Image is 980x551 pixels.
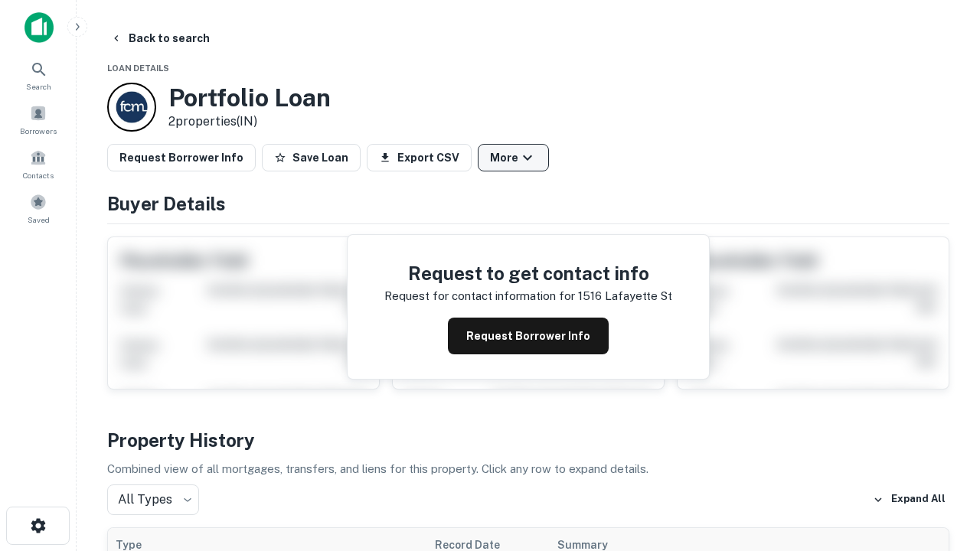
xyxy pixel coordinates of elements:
button: More [478,144,549,171]
iframe: Chat Widget [903,429,980,502]
span: Contacts [23,169,54,181]
h4: Buyer Details [107,190,949,217]
h3: Portfolio Loan [168,83,331,112]
h4: Request to get contact info [384,259,672,287]
button: Back to search [104,24,216,52]
a: Search [5,54,72,96]
span: Saved [28,214,50,226]
h4: Property History [107,426,949,454]
p: 2 properties (IN) [168,112,331,131]
p: Request for contact information for [384,287,575,305]
img: capitalize-icon.png [24,12,54,43]
p: 1516 lafayette st [578,287,672,305]
span: Loan Details [107,64,169,73]
a: Contacts [5,143,72,184]
button: Save Loan [262,144,361,171]
span: Search [26,80,51,93]
a: Borrowers [5,99,72,140]
button: Request Borrower Info [448,318,609,354]
p: Combined view of all mortgages, transfers, and liens for this property. Click any row to expand d... [107,460,949,478]
button: Export CSV [367,144,472,171]
button: Request Borrower Info [107,144,256,171]
span: Borrowers [20,125,57,137]
button: Expand All [869,488,949,511]
a: Saved [5,187,72,229]
div: All Types [107,484,199,515]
